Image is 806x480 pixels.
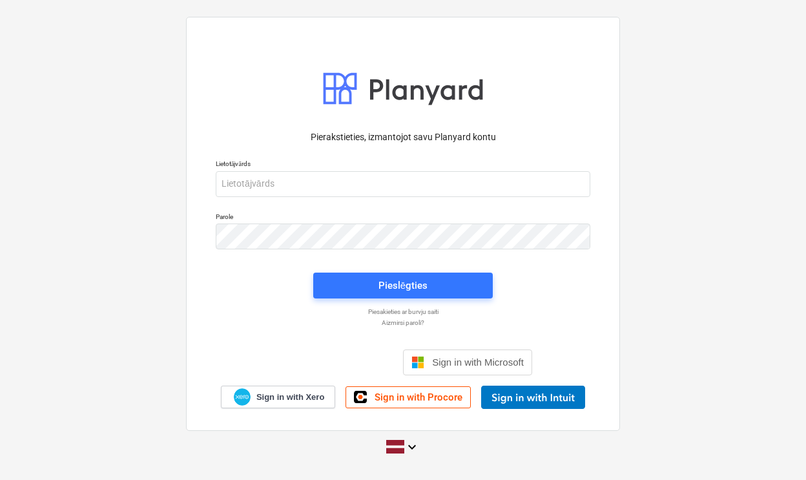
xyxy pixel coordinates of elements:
img: Microsoft logo [411,356,424,369]
img: Xero logo [234,388,251,406]
p: Parole [216,213,590,224]
a: Piesakieties ar burvju saiti [209,308,597,316]
p: Pierakstieties, izmantojot savu Planyard kontu [216,130,590,144]
a: Sign in with Xero [221,386,336,408]
span: Sign in with Xero [256,391,324,403]
span: Sign in with Procore [375,391,462,403]
span: Sign in with Microsoft [432,357,524,368]
iframe: Sign in with Google Button [267,348,399,377]
p: Lietotājvārds [216,160,590,171]
input: Lietotājvārds [216,171,590,197]
div: Pieslēgties [378,277,428,294]
a: Sign in with Procore [346,386,471,408]
button: Pieslēgties [313,273,493,298]
i: keyboard_arrow_down [404,439,420,455]
a: Aizmirsi paroli? [209,318,597,327]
